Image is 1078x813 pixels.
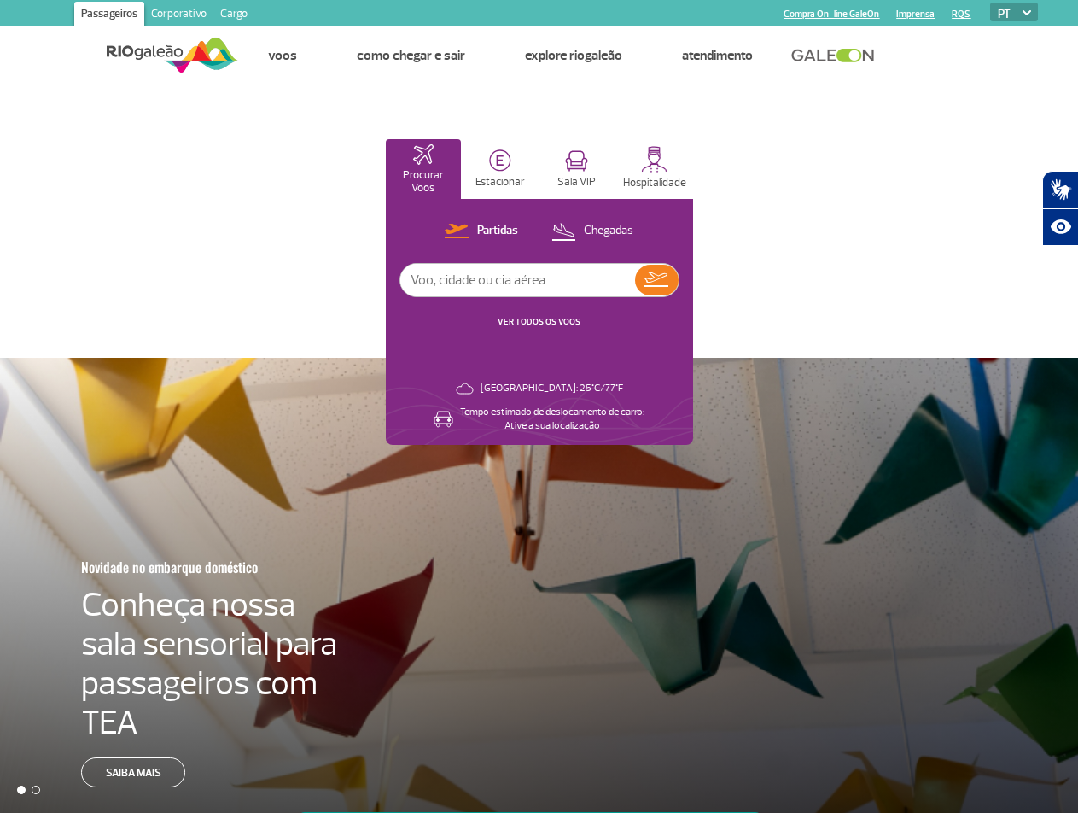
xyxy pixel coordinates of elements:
[498,316,580,327] a: VER TODOS OS VOOS
[546,220,638,243] button: Chegadas
[477,223,518,239] p: Partidas
[557,176,596,189] p: Sala VIP
[357,47,465,64] a: Como chegar e sair
[481,382,623,395] p: [GEOGRAPHIC_DATA]: 25°C/77°F
[81,757,185,787] a: Saiba mais
[413,144,434,165] img: airplaneHomeActive.svg
[584,223,633,239] p: Chegadas
[525,47,622,64] a: Explore RIOgaleão
[952,9,970,20] a: RQS
[1042,208,1078,246] button: Abrir recursos assistivos.
[539,139,615,199] button: Sala VIP
[682,47,753,64] a: Atendimento
[81,549,366,585] h3: Novidade no embarque doméstico
[81,585,353,742] h4: Conheça nossa sala sensorial para passageiros com TEA
[489,149,511,172] img: carParkingHome.svg
[460,406,644,433] p: Tempo estimado de deslocamento de carro: Ative a sua localização
[213,2,254,29] a: Cargo
[1042,171,1078,208] button: Abrir tradutor de língua de sinais.
[440,220,523,243] button: Partidas
[400,264,635,296] input: Voo, cidade ou cia aérea
[623,177,686,190] p: Hospitalidade
[386,139,461,199] button: Procurar Voos
[268,47,297,64] a: Voos
[463,139,538,199] button: Estacionar
[784,9,879,20] a: Compra On-line GaleOn
[74,2,144,29] a: Passageiros
[641,146,667,173] img: hospitality.svg
[394,169,452,195] p: Procurar Voos
[475,176,525,189] p: Estacionar
[616,139,693,199] button: Hospitalidade
[1042,171,1078,246] div: Plugin de acessibilidade da Hand Talk.
[492,315,586,329] button: VER TODOS OS VOOS
[896,9,935,20] a: Imprensa
[565,150,588,172] img: vipRoom.svg
[144,2,213,29] a: Corporativo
